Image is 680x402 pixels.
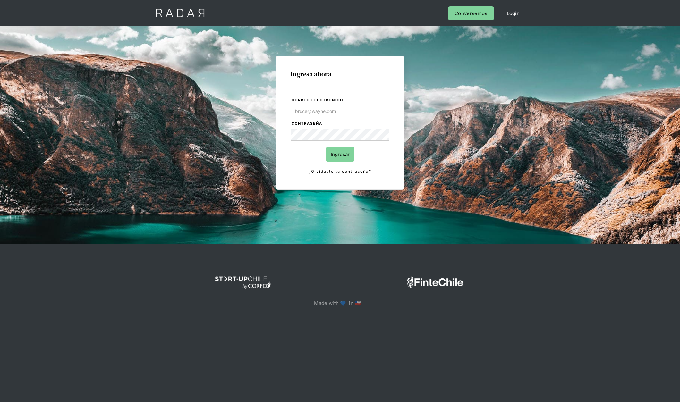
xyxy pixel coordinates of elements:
h1: Ingresa ahora [291,71,389,78]
input: bruce@wayne.com [291,105,389,117]
input: Ingresar [326,147,354,162]
a: ¿Olvidaste tu contraseña? [291,168,389,175]
a: Conversemos [448,6,494,20]
label: Correo electrónico [292,97,389,104]
p: Made with 💙 in 🇨🇱 [314,299,366,307]
a: Login [500,6,526,20]
form: Login Form [291,97,389,175]
label: Contraseña [292,121,389,127]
